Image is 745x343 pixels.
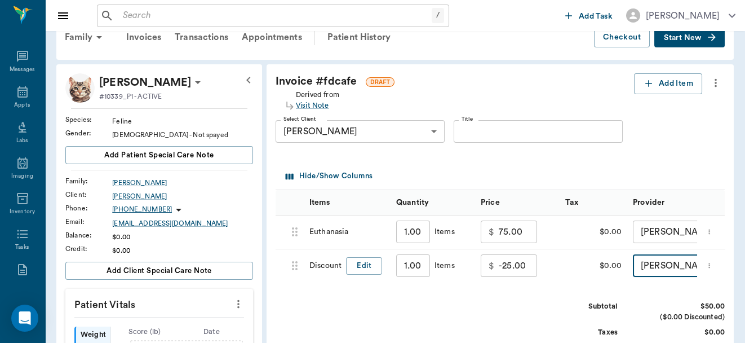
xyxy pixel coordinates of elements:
[65,146,253,164] button: Add patient Special Care Note
[229,294,247,314] button: more
[65,230,112,240] div: Balance :
[321,24,397,51] a: Patient History
[112,178,253,188] a: [PERSON_NAME]
[283,168,375,185] button: Select columns
[11,172,33,181] div: Imaging
[112,245,253,256] div: $0.00
[283,115,316,123] label: Select Client
[499,254,537,277] input: 0.00
[346,257,382,275] button: Edit
[276,120,445,143] div: [PERSON_NAME]
[560,249,627,283] div: $0.00
[296,87,339,111] div: Derived from
[560,216,627,249] div: $0.00
[74,327,110,343] div: Weight
[65,244,112,254] div: Credit :
[112,116,253,126] div: Feline
[112,130,253,140] div: [DEMOGRAPHIC_DATA] - Not spayed
[617,5,744,26] button: [PERSON_NAME]
[309,257,382,275] div: Discount
[11,305,38,332] div: Open Intercom Messenger
[640,327,725,338] div: $0.00
[646,9,720,23] div: [PERSON_NAME]
[560,190,627,215] div: Tax
[475,190,560,215] div: Price
[65,203,112,213] div: Phone :
[296,100,339,111] a: Visit Note
[65,73,95,103] img: Profile Image
[432,8,444,23] div: /
[546,257,552,274] button: message
[654,27,725,48] button: Start New
[119,24,168,51] a: Invoices
[481,187,500,218] div: Price
[52,5,74,27] button: Close drawer
[15,243,29,252] div: Tasks
[235,24,309,51] a: Appointments
[594,27,650,48] button: Checkout
[111,327,178,337] div: Score ( lb )
[633,187,664,218] div: Provider
[499,221,537,243] input: 0.00
[58,24,113,51] div: Family
[112,191,253,201] a: [PERSON_NAME]
[65,217,112,227] div: Email :
[14,101,30,109] div: Appts
[640,312,725,323] div: ($0.00 Discounted)
[702,256,715,275] button: more
[99,73,191,91] p: [PERSON_NAME]
[112,205,172,214] p: [PHONE_NUMBER]
[65,289,253,317] p: Patient Vitals
[489,259,494,272] p: $
[565,187,578,218] div: Tax
[16,137,28,145] div: Labs
[702,222,715,241] button: more
[178,327,245,337] div: Date
[634,73,702,94] button: Add Item
[99,73,191,91] div: Pebbles Hayes
[112,218,253,228] a: [EMAIL_ADDRESS][DOMAIN_NAME]
[640,301,725,312] div: $50.00
[707,73,725,93] button: more
[304,190,391,215] div: Items
[168,24,235,51] a: Transactions
[489,225,494,239] p: $
[10,208,35,216] div: Inventory
[396,187,429,218] div: Quantity
[107,265,212,277] span: Add client Special Care Note
[118,8,432,24] input: Search
[561,5,617,26] button: Add Task
[65,190,112,200] div: Client :
[304,216,391,249] div: Euthanasia
[65,115,112,125] div: Species :
[462,115,473,123] label: Title
[533,301,618,312] div: Subtotal
[309,187,330,218] div: Items
[65,262,253,280] button: Add client Special Care Note
[366,78,394,86] span: DRAFT
[391,190,475,215] div: Quantity
[104,149,214,161] span: Add patient Special Care Note
[112,232,253,242] div: $0.00
[10,65,36,74] div: Messages
[65,128,112,138] div: Gender :
[430,260,455,271] div: Items
[430,226,455,238] div: Items
[65,176,112,186] div: Family :
[99,91,162,102] p: #10339_P1 - ACTIVE
[533,327,618,338] div: Taxes
[276,73,634,90] div: Invoice # fdcafe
